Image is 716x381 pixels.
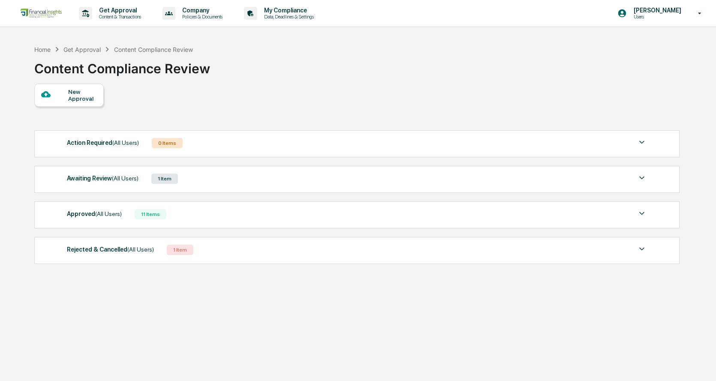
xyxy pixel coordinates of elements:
[637,208,647,219] img: caret
[152,138,183,148] div: 0 Items
[689,353,712,376] iframe: Open customer support
[167,245,193,255] div: 1 Item
[637,244,647,254] img: caret
[67,137,139,148] div: Action Required
[175,14,227,20] p: Policies & Documents
[68,88,97,102] div: New Approval
[135,209,166,219] div: 11 Items
[112,139,139,146] span: (All Users)
[21,9,62,18] img: logo
[112,175,138,182] span: (All Users)
[637,173,647,183] img: caret
[92,14,145,20] p: Content & Transactions
[34,46,51,53] div: Home
[257,14,318,20] p: Data, Deadlines & Settings
[63,46,101,53] div: Get Approval
[34,54,210,76] div: Content Compliance Review
[637,137,647,147] img: caret
[151,174,178,184] div: 1 Item
[175,7,227,14] p: Company
[92,7,145,14] p: Get Approval
[127,246,154,253] span: (All Users)
[67,208,122,219] div: Approved
[67,244,154,255] div: Rejected & Cancelled
[67,173,138,184] div: Awaiting Review
[95,210,122,217] span: (All Users)
[627,7,686,14] p: [PERSON_NAME]
[114,46,193,53] div: Content Compliance Review
[257,7,318,14] p: My Compliance
[627,14,686,20] p: Users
